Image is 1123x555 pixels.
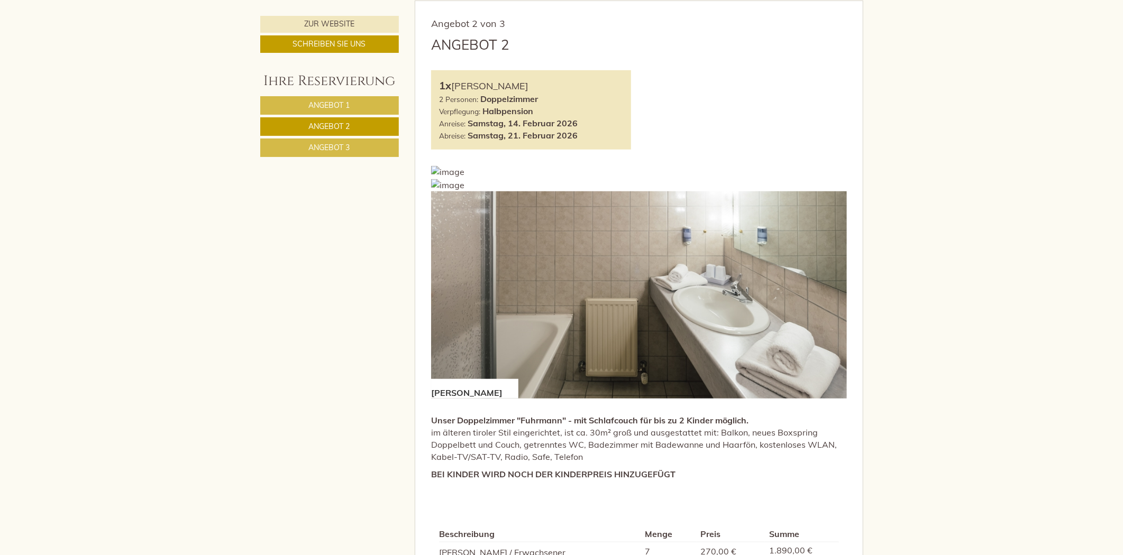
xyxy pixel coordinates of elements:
div: [PERSON_NAME] [431,379,518,399]
strong: BEI KINDER WIRD NOCH DER KINDERPREIS HINZUGEFÜGT [431,469,675,479]
div: [PERSON_NAME] [439,78,623,94]
th: Preis [697,526,765,542]
th: Menge [641,526,697,542]
div: Angebot 2 [431,35,509,54]
b: 1x [439,79,451,92]
small: Abreise: [439,131,465,140]
b: Samstag, 21. Februar 2026 [468,130,578,141]
a: Zur Website [260,16,399,33]
b: Samstag, 14. Februar 2026 [468,118,578,128]
small: Anreise: [439,119,465,128]
span: Angebot 1 [309,100,350,110]
img: image [431,191,847,399]
small: Verpflegung: [439,107,480,116]
b: Doppelzimmer [480,94,538,104]
b: Halbpension [482,106,533,116]
img: image [431,179,464,191]
span: Angebot 2 [309,122,350,131]
strong: Unser Doppelzimmer "Fuhrmann" - mit Schlafcouch für bis zu 2 Kinder möglich. [431,415,748,425]
div: Ihre Reservierung [260,71,399,91]
span: Angebot 2 von 3 [431,17,505,30]
small: 2 Personen: [439,95,478,104]
th: Beschreibung [439,526,641,542]
th: Summe [765,526,838,542]
span: Angebot 3 [309,143,350,152]
a: Schreiben Sie uns [260,35,399,53]
img: image [431,166,464,178]
p: im älteren tiroler Stil eingerichtet, ist ca. 30m² groß und ausgestattet mit: Balkon, neues Boxsp... [431,414,847,462]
